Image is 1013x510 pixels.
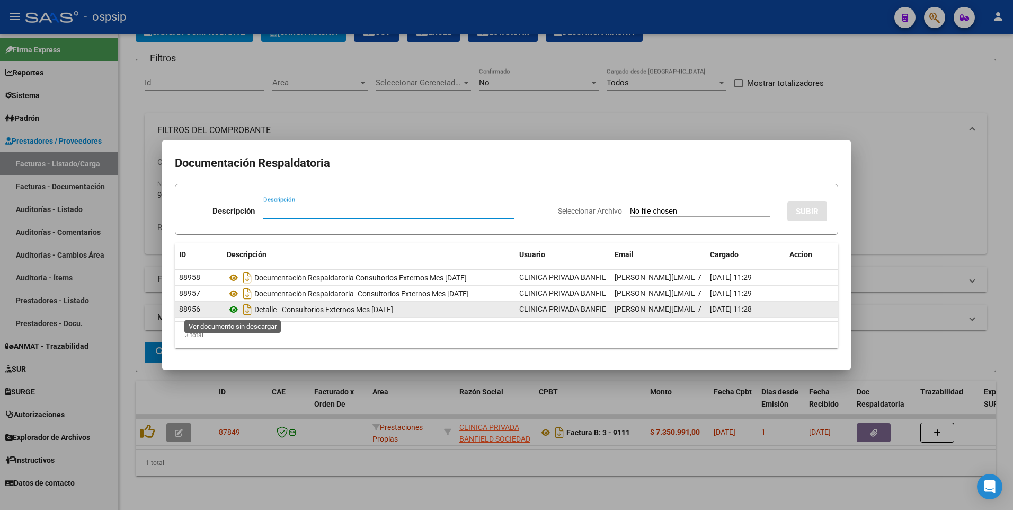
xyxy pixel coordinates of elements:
[787,201,827,221] button: SUBIR
[179,273,200,282] span: 88958
[615,273,846,282] span: [PERSON_NAME][EMAIL_ADDRESS][PERSON_NAME][DOMAIN_NAME]
[615,289,846,297] span: [PERSON_NAME][EMAIL_ADDRESS][PERSON_NAME][DOMAIN_NAME]
[785,243,838,266] datatable-header-cell: Accion
[212,205,255,217] p: Descripción
[227,285,511,302] div: Documentación Respaldatoria- Consultorios Externos Mes [DATE]
[175,243,223,266] datatable-header-cell: ID
[223,243,515,266] datatable-header-cell: Descripción
[241,269,254,286] i: Descargar documento
[179,289,200,297] span: 88957
[179,305,200,313] span: 88956
[706,243,785,266] datatable-header-cell: Cargado
[227,250,266,259] span: Descripción
[179,250,186,259] span: ID
[558,207,622,215] span: Seleccionar Archivo
[519,289,643,297] span: CLINICA PRIVADA BANFIELD (3912) -
[710,289,752,297] span: [DATE] 11:29
[789,250,812,259] span: Accion
[610,243,706,266] datatable-header-cell: Email
[519,305,643,313] span: CLINICA PRIVADA BANFIELD (3912) -
[519,273,643,282] span: CLINICA PRIVADA BANFIELD (3912) -
[241,301,254,318] i: Descargar documento
[977,474,1002,499] div: Open Intercom Messenger
[796,207,819,216] span: SUBIR
[227,301,511,318] div: Detalle - Consultorios Externos Mes [DATE]
[710,305,752,313] span: [DATE] 11:28
[710,273,752,282] span: [DATE] 11:29
[515,243,610,266] datatable-header-cell: Usuario
[227,269,511,286] div: Documentación Respaldatoria Consultorios Externos Mes [DATE]
[615,250,634,259] span: Email
[175,153,838,173] h2: Documentación Respaldatoria
[519,250,545,259] span: Usuario
[175,322,838,348] div: 3 total
[615,305,846,313] span: [PERSON_NAME][EMAIL_ADDRESS][PERSON_NAME][DOMAIN_NAME]
[241,285,254,302] i: Descargar documento
[710,250,739,259] span: Cargado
